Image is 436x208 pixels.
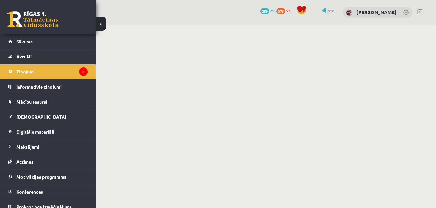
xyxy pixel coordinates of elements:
a: Konferences [8,184,88,199]
img: Nikola Viljanta Nagle [346,10,352,16]
span: Atzīmes [16,159,34,165]
a: Atzīmes [8,154,88,169]
span: Sākums [16,39,33,44]
span: [DEMOGRAPHIC_DATA] [16,114,66,119]
a: Mācību resursi [8,94,88,109]
span: Konferences [16,189,43,195]
a: Maksājumi [8,139,88,154]
span: 259 [260,8,269,14]
span: Motivācijas programma [16,174,67,180]
legend: Informatīvie ziņojumi [16,79,88,94]
span: Mācību resursi [16,99,47,104]
span: Aktuāli [16,54,32,59]
a: Informatīvie ziņojumi [8,79,88,94]
a: Digitālie materiāli [8,124,88,139]
span: 376 [276,8,285,14]
span: xp [286,8,290,13]
a: Aktuāli [8,49,88,64]
a: [PERSON_NAME] [357,9,396,15]
a: Motivācijas programma [8,169,88,184]
a: [DEMOGRAPHIC_DATA] [8,109,88,124]
legend: Maksājumi [16,139,88,154]
a: 376 xp [276,8,294,13]
a: 259 mP [260,8,275,13]
span: mP [270,8,275,13]
span: Digitālie materiāli [16,129,54,135]
a: Sākums [8,34,88,49]
legend: Ziņojumi [16,64,88,79]
a: Ziņojumi3 [8,64,88,79]
a: Rīgas 1. Tālmācības vidusskola [7,11,58,27]
i: 3 [79,67,88,76]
